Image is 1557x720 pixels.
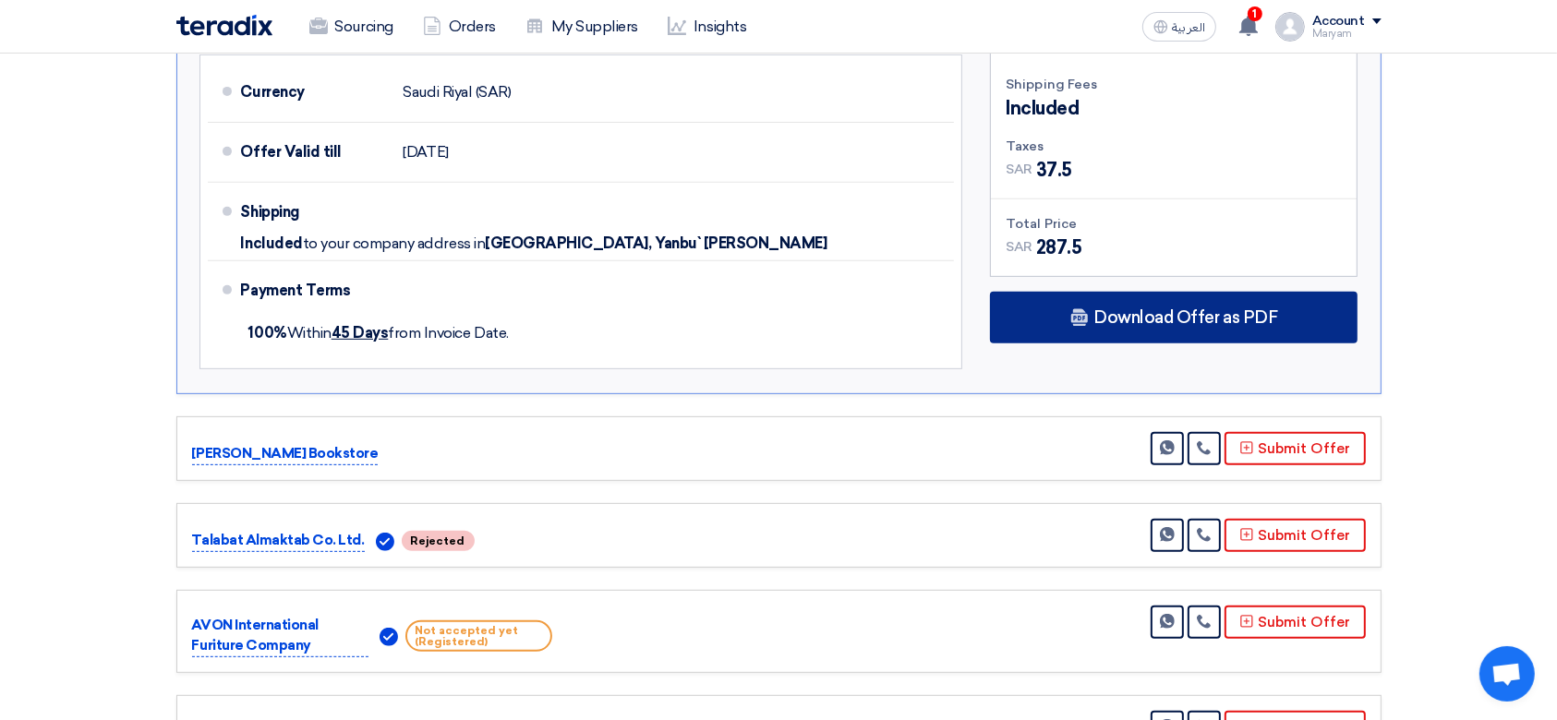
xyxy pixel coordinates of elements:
button: Submit Offer [1225,519,1366,552]
div: Shipping [241,190,389,234]
span: Rejected [402,531,475,551]
span: [DATE] [404,143,449,162]
img: profile_test.png [1275,12,1305,42]
span: العربية [1172,21,1205,34]
div: Maryam [1312,29,1382,39]
p: AVON International Furiture Company [192,615,369,657]
div: Payment Terms [241,269,933,313]
span: Included [241,234,303,253]
a: Insights [653,6,761,47]
strong: 100% [248,324,287,342]
img: Teradix logo [176,15,272,36]
img: Verified Account [380,628,398,646]
u: 45 Days [332,324,389,342]
button: Submit Offer [1225,432,1366,465]
p: [PERSON_NAME] Bookstore [192,443,379,465]
span: SAR [1006,237,1032,257]
span: Within from Invoice Date. [248,324,509,342]
a: Sourcing [295,6,408,47]
span: SAR [1006,160,1032,179]
p: Talabat Almaktab Co. Ltd. [192,530,365,552]
a: Open chat [1479,646,1535,702]
a: Orders [408,6,511,47]
div: Offer Valid till [241,130,389,174]
span: [GEOGRAPHIC_DATA], Yanbu` [PERSON_NAME] [485,234,827,253]
div: Shipping Fees [1006,75,1342,94]
button: العربية [1142,12,1216,42]
div: Account [1312,14,1365,30]
span: 287.5 [1036,234,1082,261]
button: Submit Offer [1225,606,1366,639]
span: 37.5 [1036,156,1072,184]
div: Total Price [1006,214,1342,234]
span: Download Offer as PDF [1093,309,1277,326]
a: My Suppliers [511,6,653,47]
div: Currency [241,70,389,114]
span: Included [1006,94,1079,122]
span: 1 [1248,6,1262,21]
img: Verified Account [376,533,394,551]
span: Not accepted yet (Registered) [405,620,551,652]
span: to your company address in [303,234,486,253]
div: Taxes [1006,137,1342,156]
div: Saudi Riyal (SAR) [404,75,512,110]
